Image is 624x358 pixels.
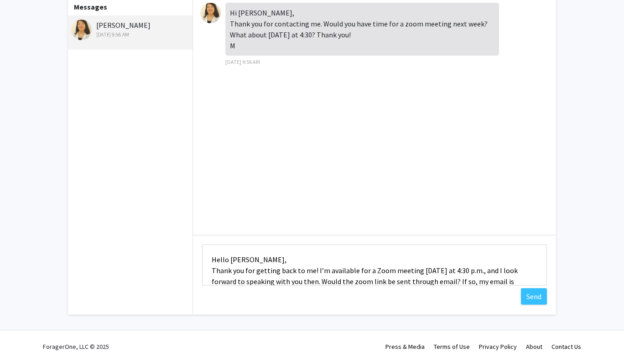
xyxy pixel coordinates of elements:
[7,317,39,351] iframe: Chat
[385,342,425,351] a: Press & Media
[434,342,470,351] a: Terms of Use
[526,342,542,351] a: About
[225,58,260,65] span: [DATE] 9:56 AM
[71,31,190,39] div: [DATE] 9:56 AM
[74,2,107,11] b: Messages
[551,342,581,351] a: Contact Us
[225,3,499,56] div: Hi [PERSON_NAME], Thank you for contacting me. Would you have time for a zoom meeting next week? ...
[521,288,547,305] button: Send
[200,3,221,23] img: Magaly Toro
[71,20,190,39] div: [PERSON_NAME]
[71,20,92,40] img: Magaly Toro
[479,342,517,351] a: Privacy Policy
[202,244,547,285] textarea: Message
